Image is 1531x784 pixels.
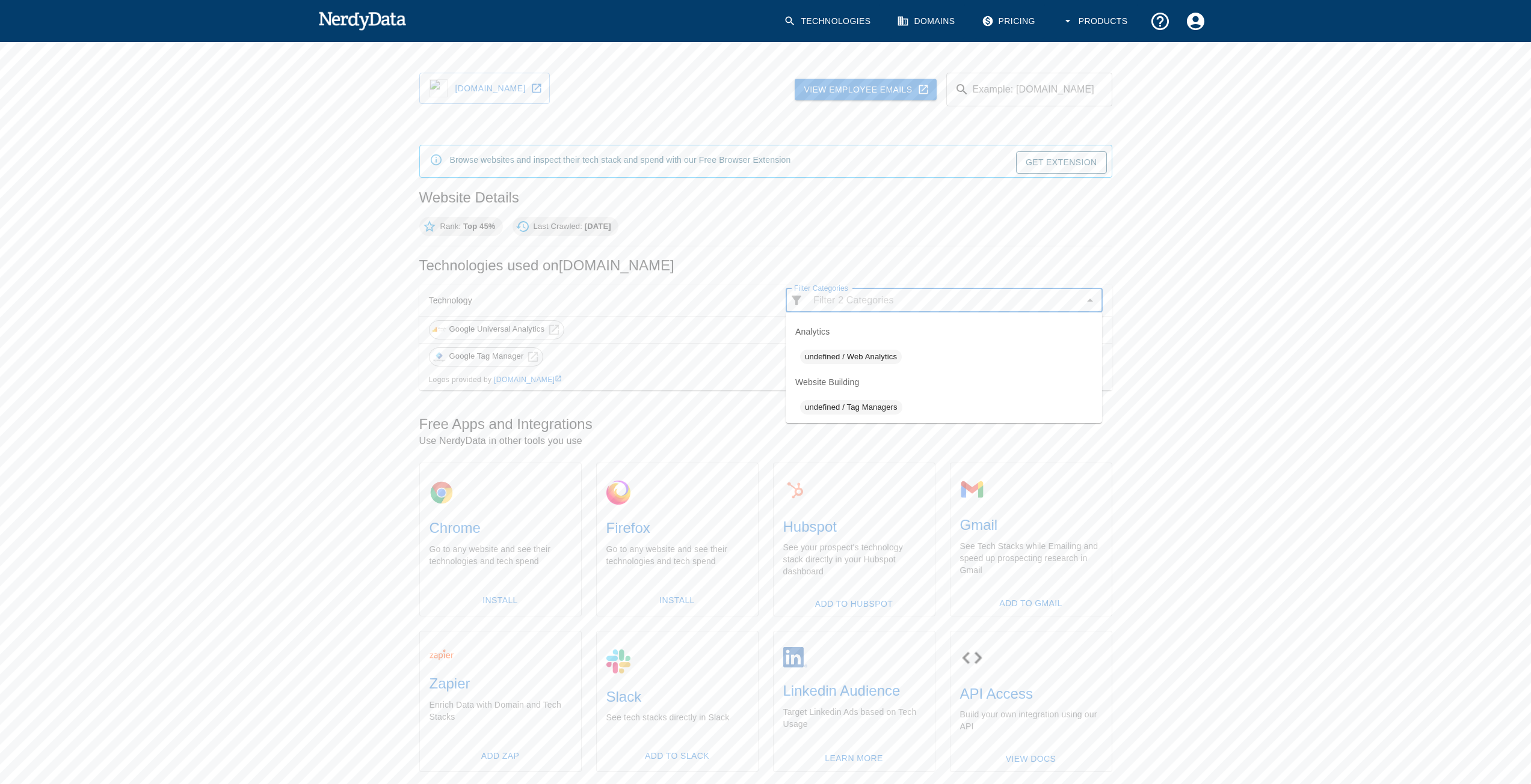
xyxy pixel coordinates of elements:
h2: Website Details [419,188,1112,207]
img: Gmail [960,478,984,502]
img: Chrome [430,481,454,505]
h5: Gmail [960,515,1102,535]
span: Add To Gmail [999,596,1062,611]
h5: Linkedin Audience [783,681,925,700]
span: Google Tag Manager [443,351,531,362]
span: Add To Hubspot [815,597,893,612]
img: Hubspot [783,478,807,503]
p: Enrich Data with Domain and Tech Stacks [430,699,571,723]
th: Technology [419,285,777,317]
a: Google Tag Manager [429,347,544,366]
img: Firefox [606,481,630,505]
span: Learn More [825,751,883,766]
span: Install [659,593,695,608]
a: API AccessAPI AccessBuild your own integration using our APIView Docs [950,631,1112,771]
a: Domains [890,4,964,39]
p: Go to any website and see their technologies and tech spend [430,543,571,567]
a: HubspotHubspotSee your prospect's technology stack directly in your Hubspot dashboardAdd To Hubspot [774,463,935,616]
a: SlackSlackSee tech stacks directly in SlackAdd To Slack [597,631,758,771]
img: Zapier [430,649,454,660]
a: myipswich.com icon[DOMAIN_NAME] [419,73,550,104]
a: View Employee Emails [795,79,937,101]
a: GmailGmailSee Tech Stacks while Emailing and speed up prospecting research in GmailAdd To Gmail [950,463,1112,616]
h5: Chrome [430,518,571,538]
a: [DOMAIN_NAME] [494,375,562,384]
span: Last Crawled: [526,220,618,232]
p: See tech stacks directly in Slack [606,711,730,723]
p: Target Linkedin Ads based on Tech Usage [783,706,925,730]
button: Support and Documentation [1142,4,1178,39]
b: [DATE] [585,222,611,231]
h5: Zapier [430,674,571,693]
p: Build your own integration using our API [960,708,1102,732]
span: undefined / Web Analytics [800,351,902,363]
a: Technologies [777,4,880,39]
button: Account Settings [1178,4,1213,39]
p: See Tech Stacks while Emailing and speed up prospecting research in Gmail [960,540,1102,576]
img: NerdyData.com [318,8,407,32]
a: Linkedin AudienceLinkedin AudienceTarget Linkedin Ads based on Tech UsageLearn More [774,631,935,771]
a: Google Universal Analytics [429,320,565,339]
h5: API Access [960,684,1102,703]
label: Filter Categories [794,283,848,293]
span: Google Universal Analytics [443,324,552,335]
b: Top 45% [463,222,496,231]
a: ChromeChromeGo to any website and see their technologies and tech spendInstall [420,463,581,616]
div: Website Building [786,368,1102,397]
input: Filter 2 Categories [809,292,1079,309]
p: Go to any website and see their technologies and tech spend [606,543,748,567]
button: Close [1082,292,1098,309]
span: Logos provided by [429,375,562,384]
a: FirefoxFirefoxGo to any website and see their technologies and tech spendInstall [597,463,758,616]
p: See your prospect's technology stack directly in your Hubspot dashboard [783,541,925,577]
a: Pricing [975,4,1045,39]
img: myipswich.com icon [430,79,448,97]
a: Get Extension [1016,151,1107,174]
img: Linkedin Audience [783,647,807,667]
span: Install [482,593,518,608]
h2: Technologies used on [DOMAIN_NAME] [419,256,1112,275]
h5: Firefox [606,518,748,538]
a: ZapierZapierEnrich Data with Domain and Tech StacksAdd Zap [420,631,581,771]
img: Slack [606,649,630,673]
h5: Slack [606,687,730,707]
h5: Free Apps and Integrations [419,415,1112,434]
div: Browse websites and inspect their tech stack and spend with our Free Browser Extension [450,149,791,174]
p: Use NerdyData in other tools you use [419,434,1112,448]
img: API Access [960,646,984,670]
span: Add Zap [481,749,519,764]
span: View Docs [1006,752,1056,767]
h5: Hubspot [783,517,925,536]
span: Add To Slack [645,749,709,764]
div: Analytics [786,317,1102,346]
span: Rank: [433,220,503,232]
span: undefined / Tag Managers [800,401,902,413]
button: Products [1055,4,1138,39]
